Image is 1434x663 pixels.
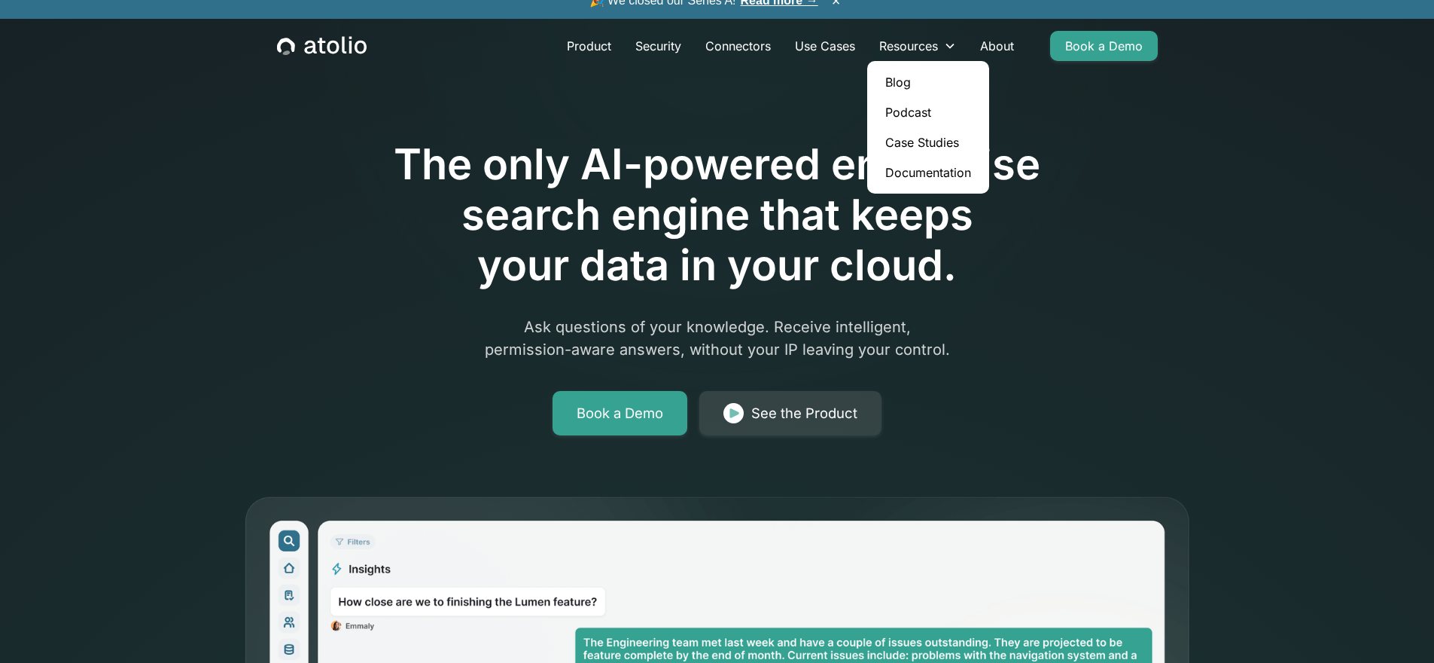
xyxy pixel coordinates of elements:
h1: The only AI-powered enterprise search engine that keeps your data in your cloud. [332,139,1103,292]
a: Book a Demo [553,391,687,436]
div: Resources [867,31,968,61]
a: Security [623,31,693,61]
p: Ask questions of your knowledge. Receive intelligent, permission-aware answers, without your IP l... [428,316,1006,361]
iframe: Chat Widget [1359,591,1434,663]
a: See the Product [699,391,881,436]
div: See the Product [751,403,857,424]
a: Use Cases [783,31,867,61]
a: Blog [873,67,983,97]
a: About [968,31,1026,61]
a: Documentation [873,157,983,188]
a: Podcast [873,97,983,127]
a: Product [555,31,623,61]
a: Case Studies [873,127,983,157]
a: home [277,36,367,56]
a: Connectors [693,31,783,61]
nav: Resources [867,61,989,194]
div: Resources [879,37,938,55]
a: Book a Demo [1050,31,1158,61]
